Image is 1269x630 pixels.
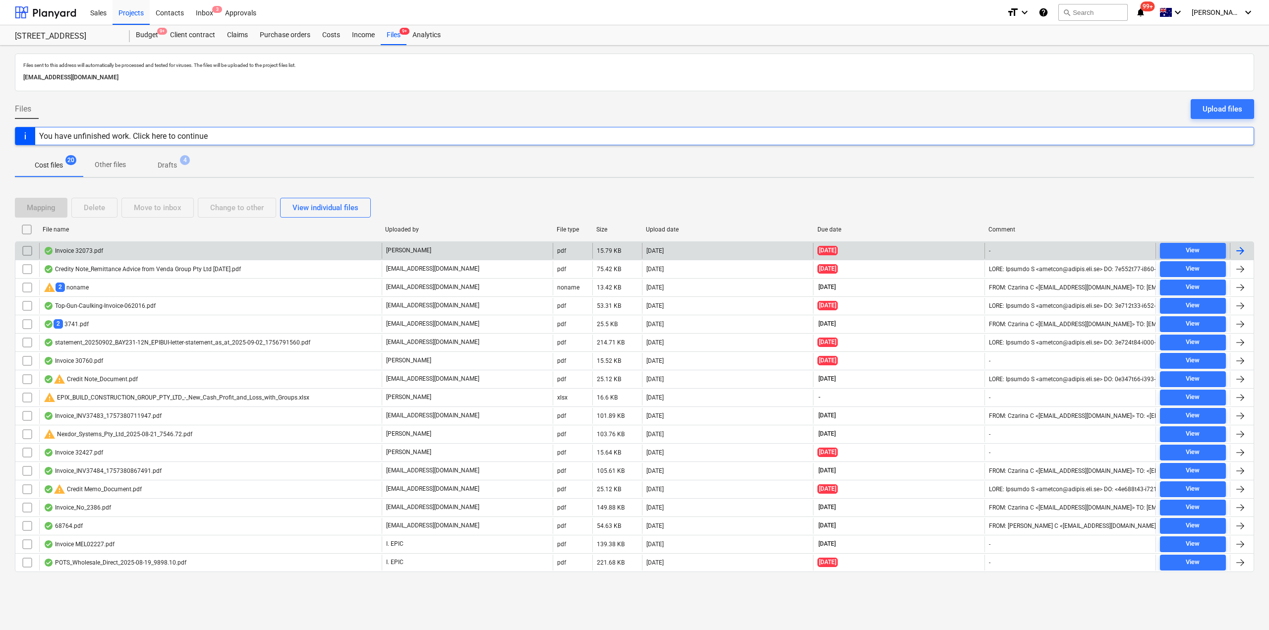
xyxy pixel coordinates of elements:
[44,282,56,293] span: warning
[557,321,566,328] div: pdf
[386,540,404,548] p: I. EPIC
[989,559,990,566] div: -
[817,375,837,383] span: [DATE]
[817,521,837,530] span: [DATE]
[989,357,990,364] div: -
[44,559,186,567] div: POTS_Wholesale_Direct_2025-08-19_9898.10.pdf
[44,282,89,293] div: noname
[44,375,54,383] div: OCR finished
[817,338,838,347] span: [DATE]
[557,357,566,364] div: pdf
[15,31,118,42] div: [STREET_ADDRESS]
[817,411,837,420] span: [DATE]
[557,247,566,254] div: pdf
[1136,6,1146,18] i: notifications
[44,392,56,403] span: warning
[989,449,990,456] div: -
[381,25,406,45] a: Files9+
[597,486,621,493] div: 25.12 KB
[1186,245,1200,256] div: View
[386,246,431,255] p: [PERSON_NAME]
[557,339,566,346] div: pdf
[597,284,621,291] div: 13.42 KB
[1192,8,1241,16] span: [PERSON_NAME]
[400,28,409,35] span: 9+
[1186,447,1200,458] div: View
[346,25,381,45] a: Income
[316,25,346,45] a: Costs
[557,504,566,511] div: pdf
[597,431,625,438] div: 103.76 KB
[1186,355,1200,366] div: View
[557,522,566,529] div: pdf
[1160,481,1226,497] button: View
[557,449,566,456] div: pdf
[44,412,162,420] div: Invoice_INV37483_1757380711947.pdf
[646,357,664,364] div: [DATE]
[254,25,316,45] a: Purchase orders
[95,160,126,170] p: Other files
[597,541,625,548] div: 139.38 KB
[646,449,664,456] div: [DATE]
[54,319,63,329] span: 2
[44,357,54,365] div: OCR finished
[646,486,664,493] div: [DATE]
[597,449,621,456] div: 15.64 KB
[1160,390,1226,405] button: View
[817,246,838,255] span: [DATE]
[1186,557,1200,568] div: View
[386,265,479,273] p: [EMAIL_ADDRESS][DOMAIN_NAME]
[406,25,447,45] div: Analytics
[1186,428,1200,440] div: View
[557,559,566,566] div: pdf
[646,504,664,511] div: [DATE]
[1160,518,1226,534] button: View
[597,504,625,511] div: 149.88 KB
[44,449,103,457] div: Invoice 32427.pdf
[1038,6,1048,18] i: Knowledge base
[1063,8,1071,16] span: search
[817,448,838,457] span: [DATE]
[1141,1,1155,11] span: 99+
[596,226,638,233] div: Size
[386,430,431,438] p: [PERSON_NAME]
[1160,316,1226,332] button: View
[646,559,664,566] div: [DATE]
[646,284,664,291] div: [DATE]
[386,338,479,346] p: [EMAIL_ADDRESS][DOMAIN_NAME]
[180,155,190,165] span: 4
[557,376,566,383] div: pdf
[1186,538,1200,550] div: View
[557,394,568,401] div: xlsx
[1160,335,1226,350] button: View
[989,247,990,254] div: -
[44,540,54,548] div: OCR finished
[597,376,621,383] div: 25.12 KB
[44,449,54,457] div: OCR finished
[989,394,990,401] div: -
[23,62,1246,68] p: Files sent to this address will automatically be processed and tested for viruses. The files will...
[1160,426,1226,442] button: View
[44,559,54,567] div: OCR finished
[646,302,664,309] div: [DATE]
[1160,500,1226,515] button: View
[817,301,838,310] span: [DATE]
[817,393,821,401] span: -
[646,412,664,419] div: [DATE]
[1186,373,1200,385] div: View
[1186,318,1200,330] div: View
[381,25,406,45] div: Files
[44,265,54,273] div: OCR finished
[817,264,838,274] span: [DATE]
[386,283,479,291] p: [EMAIL_ADDRESS][DOMAIN_NAME]
[1186,337,1200,348] div: View
[1186,300,1200,311] div: View
[597,321,618,328] div: 25.5 KB
[54,373,65,385] span: warning
[646,522,664,529] div: [DATE]
[557,284,579,291] div: noname
[1191,99,1254,119] button: Upload files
